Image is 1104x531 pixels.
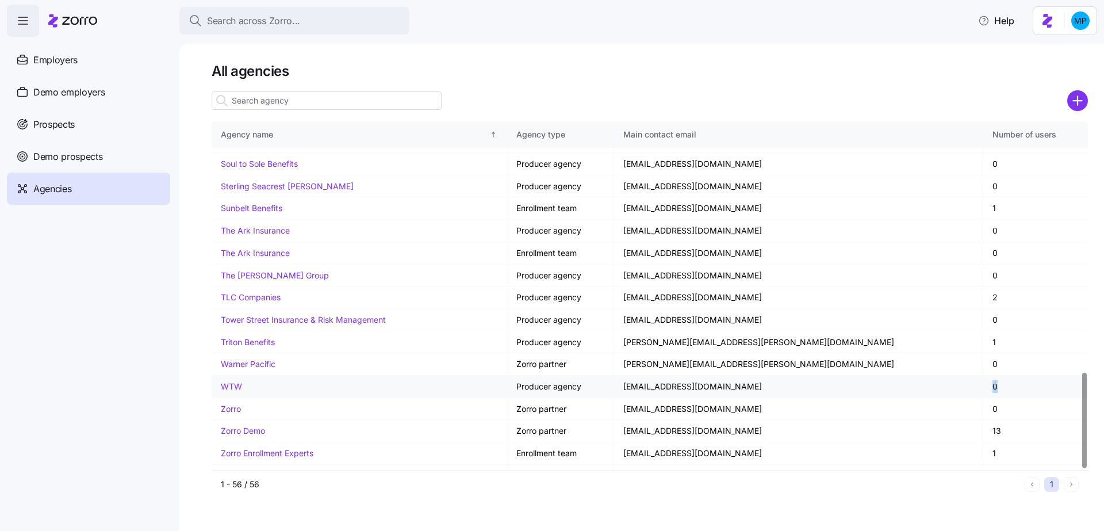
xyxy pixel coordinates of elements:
[983,353,1088,376] td: 0
[507,220,614,242] td: Producer agency
[33,182,71,196] span: Agencies
[507,442,614,465] td: Enrollment team
[983,286,1088,309] td: 2
[992,128,1079,141] div: Number of users
[221,479,1020,490] div: 1 - 56 / 56
[614,242,983,265] td: [EMAIL_ADDRESS][DOMAIN_NAME]
[7,140,170,173] a: Demo prospects
[507,309,614,331] td: Producer agency
[614,220,983,242] td: [EMAIL_ADDRESS][DOMAIN_NAME]
[489,131,497,139] div: Sorted ascending
[221,203,282,213] a: Sunbelt Benefits
[983,420,1088,442] td: 13
[614,420,983,442] td: [EMAIL_ADDRESS][DOMAIN_NAME]
[507,286,614,309] td: Producer agency
[507,331,614,354] td: Producer agency
[33,150,103,164] span: Demo prospects
[983,242,1088,265] td: 0
[33,117,75,132] span: Prospects
[614,309,983,331] td: [EMAIL_ADDRESS][DOMAIN_NAME]
[212,121,507,148] th: Agency nameSorted ascending
[983,220,1088,242] td: 0
[221,471,305,480] a: Zorro Enrollment Team
[983,265,1088,287] td: 0
[507,420,614,442] td: Zorro partner
[507,153,614,175] td: Producer agency
[969,9,1023,32] button: Help
[7,76,170,108] a: Demo employers
[983,465,1088,487] td: 9
[1064,477,1079,492] button: Next page
[507,242,614,265] td: Enrollment team
[614,197,983,220] td: [EMAIL_ADDRESS][DOMAIN_NAME]
[212,91,442,110] input: Search agency
[614,265,983,287] td: [EMAIL_ADDRESS][DOMAIN_NAME]
[33,85,105,100] span: Demo employers
[507,398,614,421] td: Zorro partner
[614,331,983,354] td: [PERSON_NAME][EMAIL_ADDRESS][PERSON_NAME][DOMAIN_NAME]
[207,14,300,28] span: Search across Zorro...
[221,128,487,141] div: Agency name
[221,337,275,347] a: Triton Benefits
[221,226,290,235] a: The Ark Insurance
[7,108,170,140] a: Prospects
[221,448,313,458] a: Zorro Enrollment Experts
[221,159,298,169] a: Soul to Sole Benefits
[516,128,604,141] div: Agency type
[221,248,290,258] a: The Ark Insurance
[983,442,1088,465] td: 1
[983,197,1088,220] td: 1
[983,398,1088,421] td: 0
[983,331,1088,354] td: 1
[1071,12,1090,30] img: b954e4dfce0f5620b9225907d0f7229f
[614,465,983,487] td: [EMAIL_ADDRESS][DOMAIN_NAME]
[507,376,614,398] td: Producer agency
[614,353,983,376] td: [PERSON_NAME][EMAIL_ADDRESS][PERSON_NAME][DOMAIN_NAME]
[623,128,973,141] div: Main contact email
[507,197,614,220] td: Enrollment team
[507,465,614,487] td: Enrollment team
[221,359,275,369] a: Warner Pacific
[212,62,1088,80] h1: All agencies
[221,292,281,302] a: TLC Companies
[983,309,1088,331] td: 0
[7,173,170,205] a: Agencies
[221,270,329,280] a: The [PERSON_NAME] Group
[1044,477,1059,492] button: 1
[614,442,983,465] td: [EMAIL_ADDRESS][DOMAIN_NAME]
[1025,477,1040,492] button: Previous page
[614,398,983,421] td: [EMAIL_ADDRESS][DOMAIN_NAME]
[507,353,614,376] td: Zorro partner
[614,376,983,398] td: [EMAIL_ADDRESS][DOMAIN_NAME]
[221,181,354,191] a: Sterling Seacrest [PERSON_NAME]
[614,153,983,175] td: [EMAIL_ADDRESS][DOMAIN_NAME]
[1067,90,1088,111] svg: add icon
[221,381,242,391] a: WTW
[221,404,241,414] a: Zorro
[507,175,614,198] td: Producer agency
[507,265,614,287] td: Producer agency
[33,53,78,67] span: Employers
[978,14,1014,28] span: Help
[221,426,265,436] a: Zorro Demo
[983,175,1088,198] td: 0
[221,315,386,324] a: Tower Street Insurance & Risk Management
[983,376,1088,398] td: 0
[614,175,983,198] td: [EMAIL_ADDRESS][DOMAIN_NAME]
[7,44,170,76] a: Employers
[179,7,409,35] button: Search across Zorro...
[614,286,983,309] td: [EMAIL_ADDRESS][DOMAIN_NAME]
[983,153,1088,175] td: 0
